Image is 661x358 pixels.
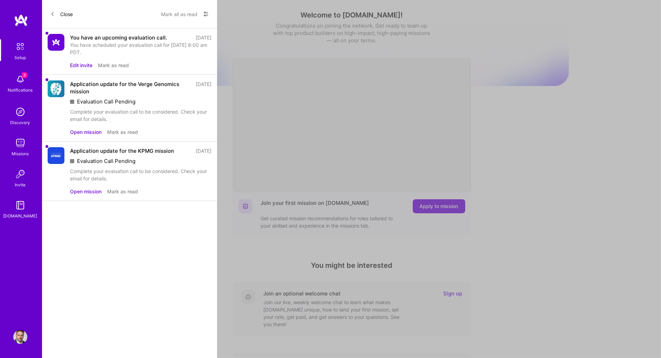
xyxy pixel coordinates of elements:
[70,41,211,56] div: You have scheduled your evaluation call for [DATE] 8:00 am PDT.
[70,188,102,195] button: Open mission
[70,98,211,105] div: Evaluation Call Pending
[4,212,37,220] div: [DOMAIN_NAME]
[13,39,28,54] img: setup
[13,136,27,150] img: teamwork
[13,167,27,181] img: Invite
[15,181,26,188] div: Invite
[12,150,29,157] div: Missions
[70,157,211,165] div: Evaluation Call Pending
[70,34,167,41] div: You have an upcoming evaluation call.
[48,80,64,97] img: Company Logo
[70,108,211,123] div: Complete your evaluation call to be considered. Check your email for details.
[13,198,27,212] img: guide book
[70,128,102,136] button: Open mission
[196,34,211,41] div: [DATE]
[12,330,29,344] a: User Avatar
[14,14,28,27] img: logo
[15,54,26,61] div: Setup
[11,119,30,126] div: Discovery
[70,167,211,182] div: Complete your evaluation call to be considered. Check your email for details.
[70,62,92,69] button: Edit invite
[107,128,138,136] button: Mark as read
[70,80,192,95] div: Application update for the Verge Genomics mission
[48,147,64,164] img: Company Logo
[70,147,174,155] div: Application update for the KPMG mission
[196,147,211,155] div: [DATE]
[13,330,27,344] img: User Avatar
[48,34,64,51] img: Company Logo
[98,62,129,69] button: Mark as read
[13,105,27,119] img: discovery
[107,188,138,195] button: Mark as read
[50,8,73,20] button: Close
[161,8,197,20] button: Mark all as read
[196,80,211,95] div: [DATE]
